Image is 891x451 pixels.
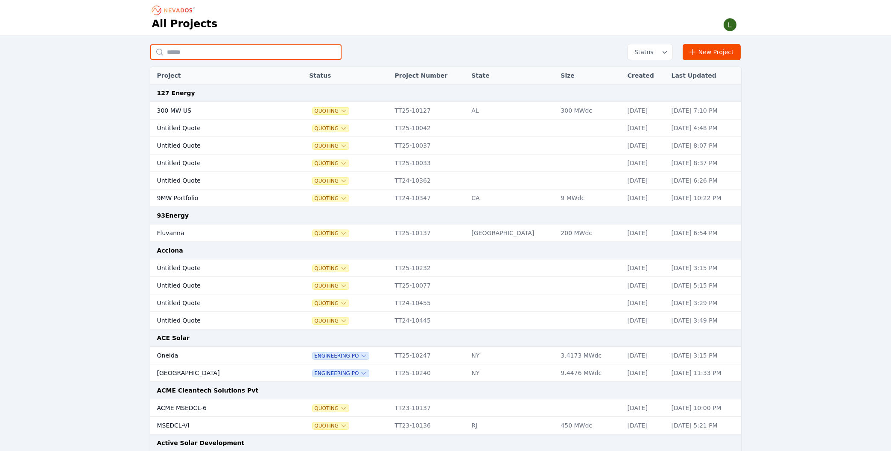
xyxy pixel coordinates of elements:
[313,108,349,114] button: Quoting
[313,317,349,324] span: Quoting
[467,224,556,242] td: [GEOGRAPHIC_DATA]
[391,417,467,434] td: TT23-10136
[313,405,349,412] button: Quoting
[150,259,741,277] tr: Untitled QuoteQuotingTT25-10232[DATE][DATE] 3:15 PM
[683,44,741,60] a: New Project
[313,265,349,272] button: Quoting
[556,189,623,207] td: 9 MWdc
[313,282,349,289] span: Quoting
[391,364,467,382] td: TT25-10240
[150,172,284,189] td: Untitled Quote
[150,364,741,382] tr: [GEOGRAPHIC_DATA]Engineering POTT25-10240NY9.4476 MWdc[DATE][DATE] 11:33 PM
[150,119,741,137] tr: Untitled QuoteQuotingTT25-10042[DATE][DATE] 4:48 PM
[391,277,467,294] td: TT25-10077
[150,259,284,277] td: Untitled Quote
[150,84,741,102] td: 127 Energy
[391,347,467,364] td: TT25-10247
[623,399,667,417] td: [DATE]
[313,177,349,184] button: Quoting
[556,347,623,364] td: 3.4173 MWdc
[150,154,284,172] td: Untitled Quote
[150,312,284,329] td: Untitled Quote
[667,312,741,329] td: [DATE] 3:49 PM
[150,224,741,242] tr: FluvannaQuotingTT25-10137[GEOGRAPHIC_DATA]200 MWdc[DATE][DATE] 6:54 PM
[391,154,467,172] td: TT25-10033
[152,17,218,31] h1: All Projects
[467,189,556,207] td: CA
[150,399,741,417] tr: ACME MSEDCL-6QuotingTT23-10137[DATE][DATE] 10:00 PM
[623,259,667,277] td: [DATE]
[667,119,741,137] td: [DATE] 4:48 PM
[556,67,623,84] th: Size
[631,48,654,56] span: Status
[305,67,390,84] th: Status
[150,277,284,294] td: Untitled Quote
[391,119,467,137] td: TT25-10042
[150,242,741,259] td: Acciona
[150,294,741,312] tr: Untitled QuoteQuotingTT24-10455[DATE][DATE] 3:29 PM
[623,364,667,382] td: [DATE]
[623,137,667,154] td: [DATE]
[150,207,741,224] td: 93Energy
[313,370,369,377] button: Engineering PO
[150,154,741,172] tr: Untitled QuoteQuotingTT25-10033[DATE][DATE] 8:37 PM
[150,399,284,417] td: ACME MSEDCL-6
[313,143,349,149] button: Quoting
[623,224,667,242] td: [DATE]
[556,224,623,242] td: 200 MWdc
[391,137,467,154] td: TT25-10037
[667,399,741,417] td: [DATE] 10:00 PM
[391,189,467,207] td: TT24-10347
[391,67,467,84] th: Project Number
[150,137,284,154] td: Untitled Quote
[623,189,667,207] td: [DATE]
[667,67,741,84] th: Last Updated
[391,294,467,312] td: TT24-10455
[467,67,556,84] th: State
[150,417,741,434] tr: MSEDCL-VIQuotingTT23-10136RJ450 MWdc[DATE][DATE] 5:21 PM
[313,195,349,202] button: Quoting
[667,277,741,294] td: [DATE] 5:15 PM
[313,160,349,167] span: Quoting
[313,230,349,237] button: Quoting
[623,102,667,119] td: [DATE]
[150,67,284,84] th: Project
[667,364,741,382] td: [DATE] 11:33 PM
[150,137,741,154] tr: Untitled QuoteQuotingTT25-10037[DATE][DATE] 8:07 PM
[150,347,284,364] td: Oneida
[313,300,349,307] span: Quoting
[150,189,741,207] tr: 9MW PortfolioQuotingTT24-10347CA9 MWdc[DATE][DATE] 10:22 PM
[152,3,197,17] nav: Breadcrumb
[313,352,369,359] button: Engineering PO
[150,119,284,137] td: Untitled Quote
[467,102,556,119] td: AL
[150,364,284,382] td: [GEOGRAPHIC_DATA]
[391,172,467,189] td: TT24-10362
[313,422,349,429] span: Quoting
[391,399,467,417] td: TT23-10137
[150,382,741,399] td: ACME Cleantech Solutions Pvt
[667,294,741,312] td: [DATE] 3:29 PM
[150,347,741,364] tr: OneidaEngineering POTT25-10247NY3.4173 MWdc[DATE][DATE] 3:15 PM
[623,312,667,329] td: [DATE]
[313,125,349,132] span: Quoting
[150,417,284,434] td: MSEDCL-VI
[150,102,741,119] tr: 300 MW USQuotingTT25-10127AL300 MWdc[DATE][DATE] 7:10 PM
[556,364,623,382] td: 9.4476 MWdc
[150,329,741,347] td: ACE Solar
[391,259,467,277] td: TT25-10232
[150,312,741,329] tr: Untitled QuoteQuotingTT24-10445[DATE][DATE] 3:49 PM
[556,417,623,434] td: 450 MWdc
[391,312,467,329] td: TT24-10445
[667,102,741,119] td: [DATE] 7:10 PM
[667,189,741,207] td: [DATE] 10:22 PM
[628,44,672,60] button: Status
[723,18,737,32] img: Lamar Washington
